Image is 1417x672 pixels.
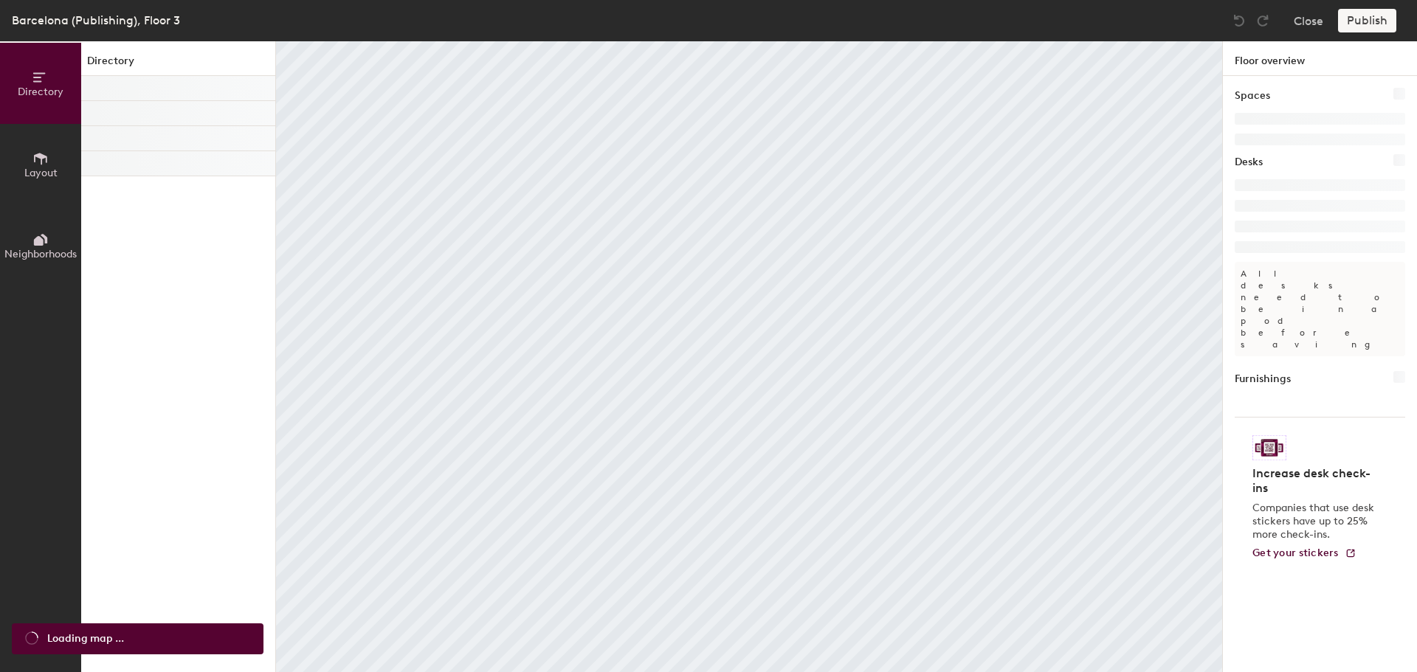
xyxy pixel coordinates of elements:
[24,167,58,179] span: Layout
[1235,88,1270,104] h1: Spaces
[12,11,180,30] div: Barcelona (Publishing), Floor 3
[4,248,77,260] span: Neighborhoods
[1235,154,1263,170] h1: Desks
[1252,502,1379,541] p: Companies that use desk stickers have up to 25% more check-ins.
[1232,13,1247,28] img: Undo
[1235,262,1405,356] p: All desks need to be in a pod before saving
[1255,13,1270,28] img: Redo
[18,86,63,98] span: Directory
[1252,466,1379,496] h4: Increase desk check-ins
[1252,547,1356,560] a: Get your stickers
[1252,435,1286,460] img: Sticker logo
[1294,9,1323,32] button: Close
[276,41,1222,672] canvas: Map
[1223,41,1417,76] h1: Floor overview
[1235,371,1291,387] h1: Furnishings
[81,53,275,76] h1: Directory
[1252,547,1339,559] span: Get your stickers
[47,631,124,647] span: Loading map ...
